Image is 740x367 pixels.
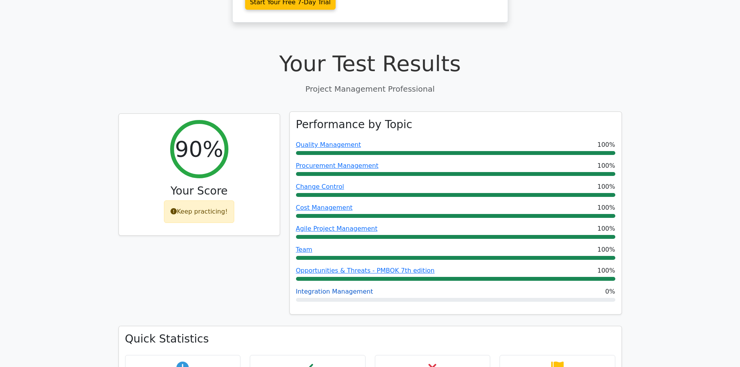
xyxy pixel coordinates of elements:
[605,287,615,296] span: 0%
[597,182,615,191] span: 100%
[118,50,622,77] h1: Your Test Results
[296,225,378,232] a: Agile Project Management
[296,288,373,295] a: Integration Management
[597,224,615,233] span: 100%
[597,245,615,254] span: 100%
[597,140,615,150] span: 100%
[296,162,379,169] a: Procurement Management
[597,161,615,170] span: 100%
[296,183,344,190] a: Change Control
[125,184,273,198] h3: Your Score
[296,267,435,274] a: Opportunities & Threats - PMBOK 7th edition
[175,136,223,162] h2: 90%
[296,141,361,148] a: Quality Management
[118,83,622,95] p: Project Management Professional
[296,118,413,131] h3: Performance by Topic
[597,203,615,212] span: 100%
[164,200,234,223] div: Keep practicing!
[597,266,615,275] span: 100%
[296,246,312,253] a: Team
[125,332,615,346] h3: Quick Statistics
[296,204,353,211] a: Cost Management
